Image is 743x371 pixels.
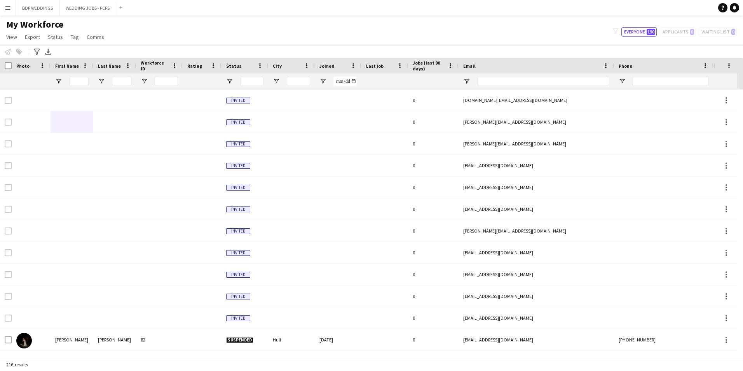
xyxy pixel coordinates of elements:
[226,250,250,256] span: Invited
[25,33,40,40] span: Export
[459,264,614,285] div: [EMAIL_ADDRESS][DOMAIN_NAME]
[51,329,93,350] div: [PERSON_NAME]
[614,329,713,350] div: [PHONE_NUMBER]
[459,133,614,154] div: [PERSON_NAME][EMAIL_ADDRESS][DOMAIN_NAME]
[226,315,250,321] span: Invited
[408,133,459,154] div: 0
[408,177,459,198] div: 0
[408,242,459,263] div: 0
[459,89,614,111] div: [DOMAIN_NAME][EMAIL_ADDRESS][DOMAIN_NAME]
[459,111,614,133] div: [PERSON_NAME][EMAIL_ADDRESS][DOMAIN_NAME]
[71,33,79,40] span: Tag
[5,184,12,191] input: Row Selection is disabled for this row (unchecked)
[5,140,12,147] input: Row Selection is disabled for this row (unchecked)
[408,155,459,176] div: 0
[273,63,282,69] span: City
[273,78,280,85] button: Open Filter Menu
[55,63,79,69] span: First Name
[268,329,315,350] div: Hull
[98,63,121,69] span: Last Name
[226,185,250,191] span: Invited
[463,63,476,69] span: Email
[6,33,17,40] span: View
[621,27,657,37] button: Everyone190
[5,315,12,322] input: Row Selection is disabled for this row (unchecked)
[459,329,614,350] div: [EMAIL_ADDRESS][DOMAIN_NAME]
[477,77,609,86] input: Email Filter Input
[16,63,30,69] span: Photo
[408,329,459,350] div: 0
[226,63,241,69] span: Status
[633,77,709,86] input: Phone Filter Input
[93,329,136,350] div: [PERSON_NAME]
[141,60,169,72] span: Workforce ID
[287,77,310,86] input: City Filter Input
[619,63,632,69] span: Phone
[413,60,445,72] span: Jobs (last 90 days)
[459,242,614,263] div: [EMAIL_ADDRESS][DOMAIN_NAME]
[408,264,459,285] div: 0
[136,329,183,350] div: 82
[366,63,384,69] span: Last job
[5,227,12,234] input: Row Selection is disabled for this row (unchecked)
[16,0,59,16] button: BDP WEDDINGS
[463,78,470,85] button: Open Filter Menu
[226,163,250,169] span: Invited
[315,329,361,350] div: [DATE]
[226,206,250,212] span: Invited
[3,32,20,42] a: View
[240,77,263,86] input: Status Filter Input
[226,294,250,299] span: Invited
[408,89,459,111] div: 0
[45,32,66,42] a: Status
[98,78,105,85] button: Open Filter Menu
[408,198,459,220] div: 0
[226,337,253,343] span: Suspended
[319,78,326,85] button: Open Filter Menu
[44,47,53,56] app-action-btn: Export XLSX
[5,206,12,213] input: Row Selection is disabled for this row (unchecked)
[187,63,202,69] span: Rating
[408,307,459,329] div: 0
[5,271,12,278] input: Row Selection is disabled for this row (unchecked)
[459,198,614,220] div: [EMAIL_ADDRESS][DOMAIN_NAME]
[22,32,43,42] a: Export
[6,19,63,30] span: My Workforce
[69,77,89,86] input: First Name Filter Input
[59,0,116,16] button: WEDDING JOBS - FCFS
[16,333,32,348] img: Aaron Morris
[5,249,12,256] input: Row Selection is disabled for this row (unchecked)
[87,33,104,40] span: Comms
[319,63,335,69] span: Joined
[408,111,459,133] div: 0
[141,78,148,85] button: Open Filter Menu
[459,285,614,307] div: [EMAIL_ADDRESS][DOMAIN_NAME]
[226,228,250,234] span: Invited
[68,32,82,42] a: Tag
[226,78,233,85] button: Open Filter Menu
[48,33,63,40] span: Status
[5,97,12,104] input: Row Selection is disabled for this row (unchecked)
[226,272,250,278] span: Invited
[5,119,12,126] input: Row Selection is disabled for this row (unchecked)
[459,177,614,198] div: [EMAIL_ADDRESS][DOMAIN_NAME]
[226,119,250,125] span: Invited
[32,47,42,56] app-action-btn: Advanced filters
[155,77,178,86] input: Workforce ID Filter Input
[55,78,62,85] button: Open Filter Menu
[647,29,655,35] span: 190
[459,307,614,329] div: [EMAIL_ADDRESS][DOMAIN_NAME]
[459,220,614,241] div: [PERSON_NAME][EMAIL_ADDRESS][DOMAIN_NAME]
[408,220,459,241] div: 0
[226,98,250,103] span: Invited
[84,32,107,42] a: Comms
[408,285,459,307] div: 0
[226,141,250,147] span: Invited
[619,78,626,85] button: Open Filter Menu
[459,155,614,176] div: [EMAIL_ADDRESS][DOMAIN_NAME]
[5,293,12,300] input: Row Selection is disabled for this row (unchecked)
[112,77,131,86] input: Last Name Filter Input
[5,162,12,169] input: Row Selection is disabled for this row (unchecked)
[333,77,357,86] input: Joined Filter Input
